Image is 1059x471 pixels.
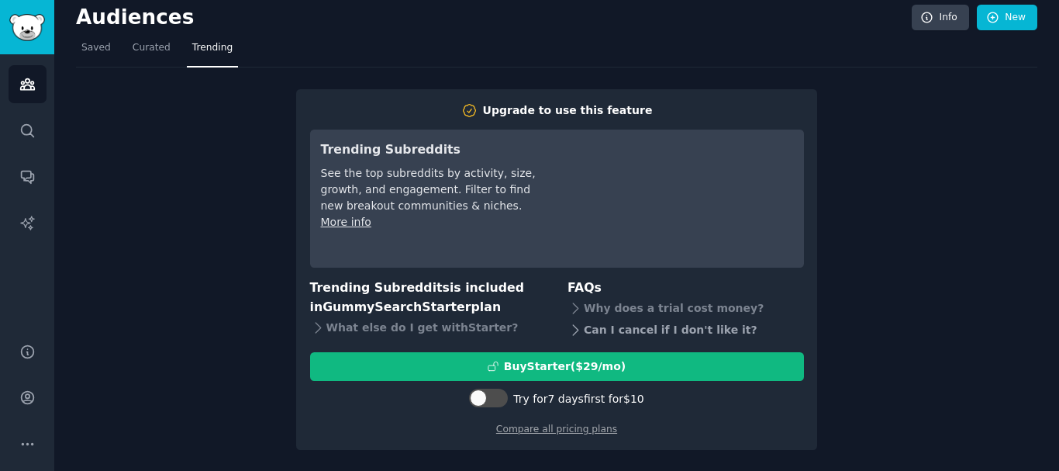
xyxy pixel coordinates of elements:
[323,300,471,314] span: GummySearch Starter
[567,279,804,298] h3: FAQs
[310,352,804,381] button: BuyStarter($29/mo)
[187,36,238,68] a: Trending
[321,216,371,228] a: More info
[483,102,653,119] div: Upgrade to use this feature
[561,140,793,257] iframe: YouTube video player
[310,317,547,338] div: What else do I get with Starter ?
[192,41,233,55] span: Trending
[76,36,116,68] a: Saved
[9,14,45,41] img: GummySearch logo
[912,5,969,31] a: Info
[567,320,804,341] div: Can I cancel if I don't like it?
[321,165,539,214] div: See the top subreddits by activity, size, growth, and engagement. Filter to find new breakout com...
[496,424,617,435] a: Compare all pricing plans
[321,140,539,160] h3: Trending Subreddits
[127,36,176,68] a: Curated
[504,358,626,375] div: Buy Starter ($ 29 /mo )
[81,41,111,55] span: Saved
[977,5,1037,31] a: New
[76,5,912,30] h2: Audiences
[567,298,804,320] div: Why does a trial cost money?
[133,41,171,55] span: Curated
[513,391,643,407] div: Try for 7 days first for $10
[310,279,547,317] h3: Trending Subreddits is included in plan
